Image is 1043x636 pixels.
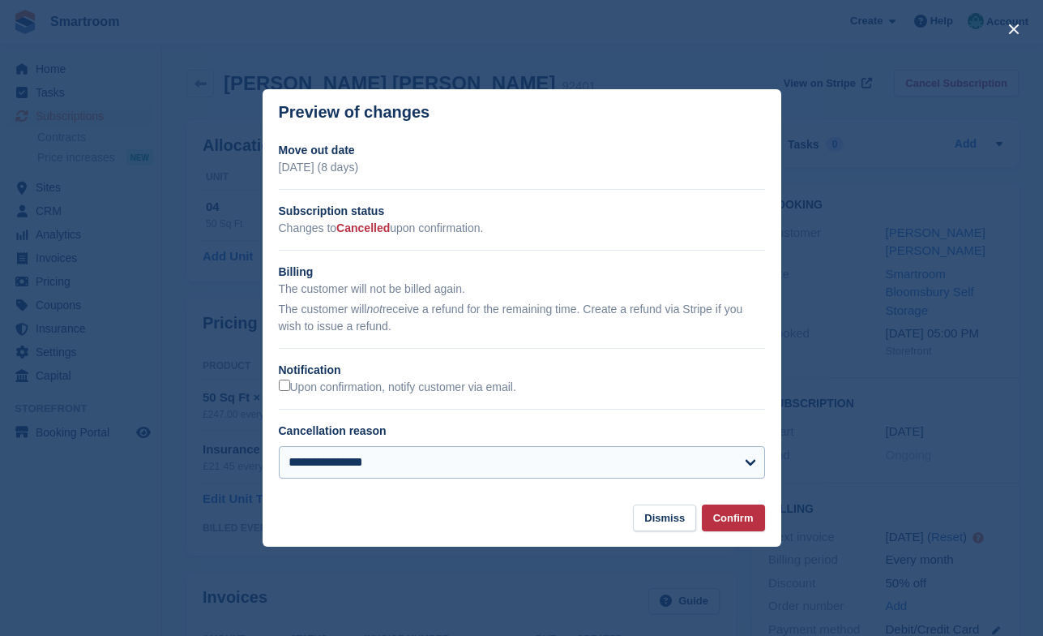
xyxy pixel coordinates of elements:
label: Cancellation reason [279,424,387,437]
h2: Move out date [279,142,765,159]
em: not [366,303,382,316]
button: Confirm [702,505,765,531]
label: Upon confirmation, notify customer via email. [279,380,516,395]
p: The customer will not be billed again. [279,281,765,298]
p: Changes to upon confirmation. [279,220,765,237]
p: The customer will receive a refund for the remaining time. Create a refund via Stripe if you wish... [279,301,765,335]
span: Cancelled [336,221,390,234]
input: Upon confirmation, notify customer via email. [279,380,290,391]
h2: Billing [279,264,765,281]
p: Preview of changes [279,103,430,122]
h2: Notification [279,362,765,379]
button: Dismiss [633,505,696,531]
button: close [1001,16,1027,42]
h2: Subscription status [279,203,765,220]
p: [DATE] (8 days) [279,159,765,176]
